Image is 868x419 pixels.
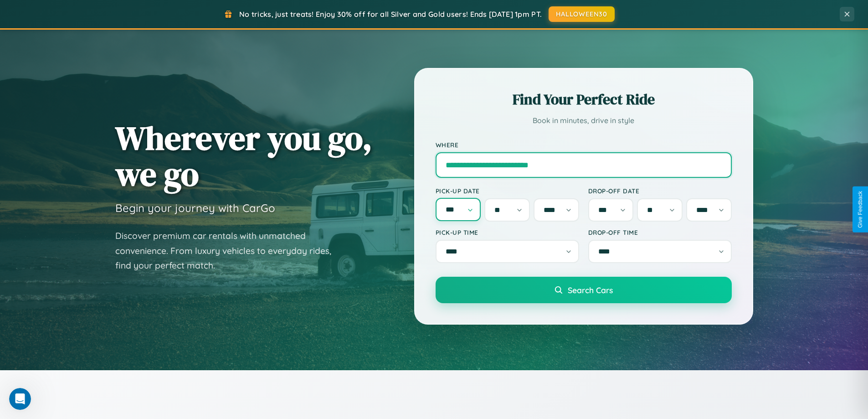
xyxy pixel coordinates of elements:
[436,141,732,149] label: Where
[436,187,579,195] label: Pick-up Date
[588,228,732,236] label: Drop-off Time
[9,388,31,410] iframe: Intercom live chat
[436,89,732,109] h2: Find Your Perfect Ride
[857,191,863,228] div: Give Feedback
[115,120,372,192] h1: Wherever you go, we go
[568,285,613,295] span: Search Cars
[549,6,615,22] button: HALLOWEEN30
[436,114,732,127] p: Book in minutes, drive in style
[436,277,732,303] button: Search Cars
[588,187,732,195] label: Drop-off Date
[239,10,542,19] span: No tricks, just treats! Enjoy 30% off for all Silver and Gold users! Ends [DATE] 1pm PT.
[115,228,343,273] p: Discover premium car rentals with unmatched convenience. From luxury vehicles to everyday rides, ...
[115,201,275,215] h3: Begin your journey with CarGo
[436,228,579,236] label: Pick-up Time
